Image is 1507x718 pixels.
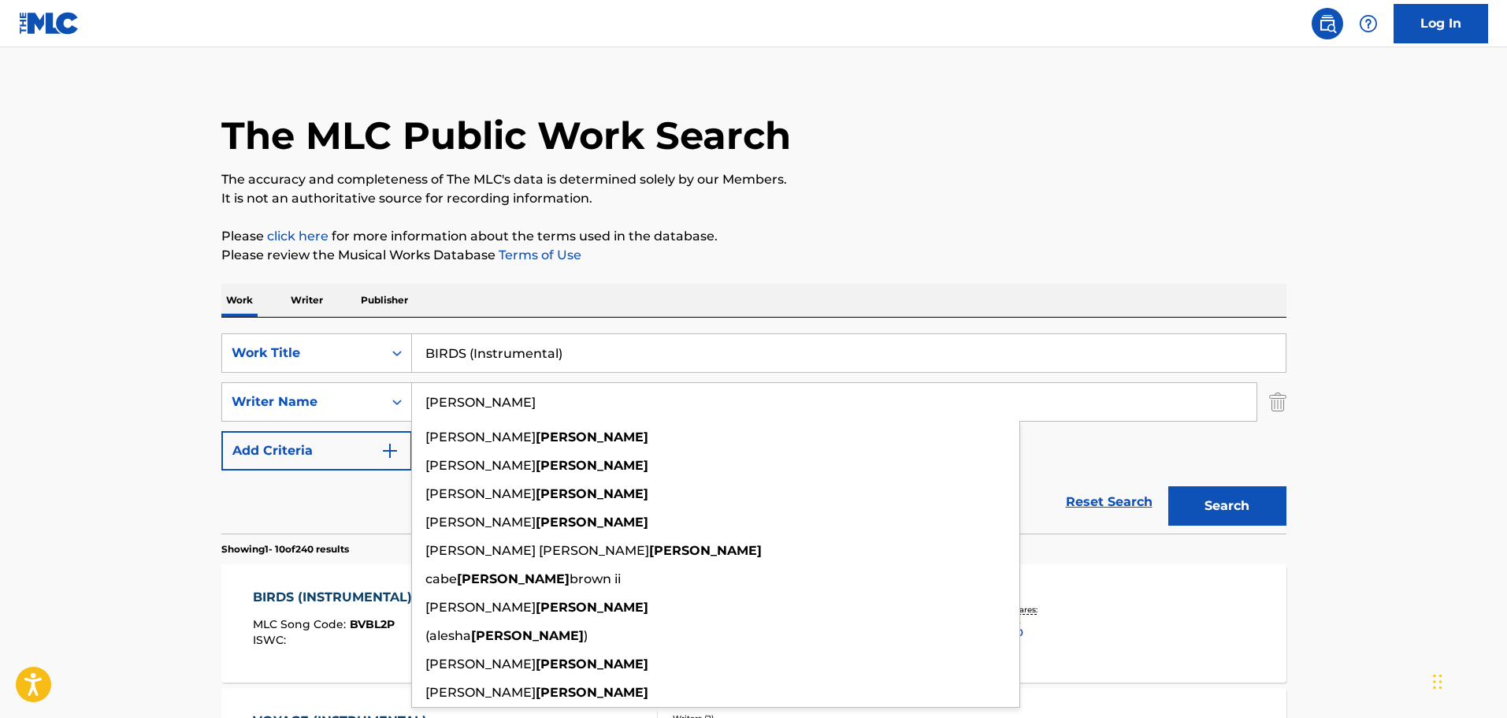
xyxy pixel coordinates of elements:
a: BIRDS (INSTRUMENTAL)MLC Song Code:BVBL2PISWC:Writers (1)[PERSON_NAME]Recording Artists (8)ELLE SK... [221,564,1286,683]
span: ) [584,628,588,643]
span: [PERSON_NAME] [425,657,536,671]
a: Log In [1394,4,1488,43]
strong: [PERSON_NAME] [649,543,762,558]
strong: [PERSON_NAME] [536,600,648,615]
strong: [PERSON_NAME] [457,571,570,586]
strong: [PERSON_NAME] [536,685,648,700]
strong: [PERSON_NAME] [536,458,648,473]
span: [PERSON_NAME] [425,458,536,473]
h1: The MLC Public Work Search [221,112,791,159]
span: ISWC : [253,633,290,647]
strong: [PERSON_NAME] [471,628,584,643]
iframe: Chat Widget [1428,642,1507,718]
strong: [PERSON_NAME] [536,657,648,671]
img: help [1359,14,1378,33]
span: cabe [425,571,457,586]
img: 9d2ae6d4665cec9f34b9.svg [380,441,399,460]
div: Drag [1433,658,1442,705]
span: [PERSON_NAME] [425,486,536,501]
p: Work [221,284,258,317]
strong: [PERSON_NAME] [536,486,648,501]
span: [PERSON_NAME] [PERSON_NAME] [425,543,649,558]
div: Help [1353,8,1384,39]
div: Work Title [232,344,373,363]
span: [PERSON_NAME] [425,685,536,700]
div: Writer Name [232,392,373,411]
span: brown ii [570,571,621,586]
button: Search [1168,486,1286,526]
p: Please review the Musical Works Database [221,246,1286,265]
span: [PERSON_NAME] [425,600,536,615]
a: click here [267,229,328,244]
p: Showing 1 - 10 of 240 results [221,542,349,556]
p: Writer [286,284,328,317]
span: (alesha [425,628,471,643]
span: [PERSON_NAME] [425,515,536,530]
div: BIRDS (INSTRUMENTAL) [253,588,420,607]
p: Please for more information about the terms used in the database. [221,227,1286,246]
span: BVBL2P [350,617,395,631]
span: [PERSON_NAME] [425,430,536,445]
strong: [PERSON_NAME] [536,515,648,530]
a: Reset Search [1058,485,1160,519]
a: Public Search [1312,8,1343,39]
a: Terms of Use [496,247,581,262]
p: Publisher [356,284,413,317]
strong: [PERSON_NAME] [536,430,648,445]
p: The accuracy and completeness of The MLC's data is determined solely by our Members. [221,170,1286,189]
p: It is not an authoritative source for recording information. [221,189,1286,208]
span: MLC Song Code : [253,617,350,631]
form: Search Form [221,333,1286,534]
img: Delete Criterion [1269,382,1286,422]
img: MLC Logo [19,12,80,35]
img: search [1318,14,1337,33]
button: Add Criteria [221,431,412,471]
